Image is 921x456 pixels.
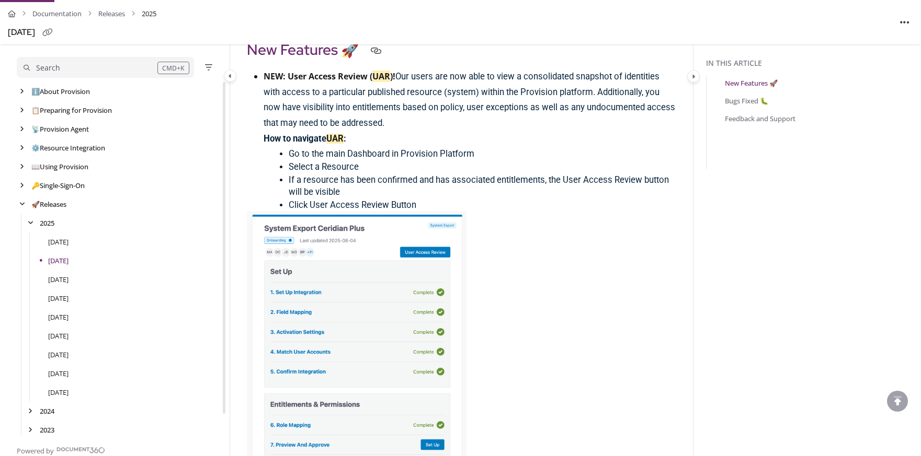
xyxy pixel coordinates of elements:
a: Home [8,6,16,21]
a: Releases [31,199,66,209]
span: ⚙️ [31,143,40,153]
img: Document360 [56,447,105,453]
a: 2023 [40,425,54,435]
button: Copy link of [39,25,56,41]
a: June 2025 [48,293,69,303]
a: Powered by Document360 - opens in a new tab [17,443,105,456]
strong: How to navigate : [264,134,346,144]
span: 🚀 [31,200,40,209]
div: arrow [17,181,27,191]
a: New Features 🚀 [725,78,778,88]
span: 📡 [31,124,40,134]
span: ℹ️ [31,87,40,96]
span: Powered by [17,446,54,456]
span: 2025 [142,6,156,21]
div: arrow [17,143,27,153]
div: arrow [25,218,36,228]
button: Copy link to New Features 🚀 [368,43,384,60]
button: Category toggle [687,70,700,83]
div: In this article [706,57,917,69]
div: arrow [25,425,36,435]
strong: NEW: [264,71,286,82]
div: Search [36,62,60,74]
span: 🔑 [31,181,40,190]
a: August 2025 [48,255,69,266]
a: 2025 [40,218,54,228]
a: Provision Agent [31,124,89,134]
a: Releases [98,6,125,21]
a: Preparing for Provision [31,105,112,115]
button: Category toggle [224,69,236,82]
a: About Provision [31,86,90,97]
a: Bugs Fixed 🐛 [725,96,768,106]
div: [DATE] [8,25,35,40]
a: January 2025 [48,387,69,397]
a: April 2025 [48,331,69,341]
a: May 2025 [48,312,69,322]
a: 2024 [40,406,54,416]
span: 📋 [31,106,40,115]
div: arrow [17,124,27,134]
div: arrow [17,87,27,97]
a: Using Provision [31,161,88,172]
span: 📖 [31,162,40,171]
a: July 2025 [48,274,69,285]
span: Our users are now able to view a consolidated snapshot of identities with access to a particular ... [264,72,675,128]
div: arrow [17,162,27,172]
h2: New Features 🚀 [247,39,676,61]
div: scroll to top [887,391,908,412]
div: CMD+K [157,62,189,74]
div: arrow [17,200,27,209]
a: Documentation [32,6,82,21]
span: Go to the main Dashboard in Provision Platform [289,149,474,159]
span: Select a Resource [289,162,359,172]
a: March 2025 [48,349,69,360]
a: Feedback and Support [725,113,795,124]
a: Resource Integration [31,143,105,153]
button: Article more options [896,14,913,30]
div: arrow [17,106,27,115]
a: Single-Sign-On [31,180,85,191]
a: September 2025 [48,237,69,247]
button: Search [17,57,194,78]
strong: User Access Review ( )! [288,71,395,82]
mark: UAR [326,134,344,144]
div: arrow [25,406,36,416]
button: Filter [202,61,215,74]
mark: UAR [372,71,390,82]
a: February 2025 [48,368,69,379]
span: If a resource has been confirmed and has associated entitlements, the User Access Review button w... [289,175,669,197]
span: Click User Access Review Button [289,200,416,210]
